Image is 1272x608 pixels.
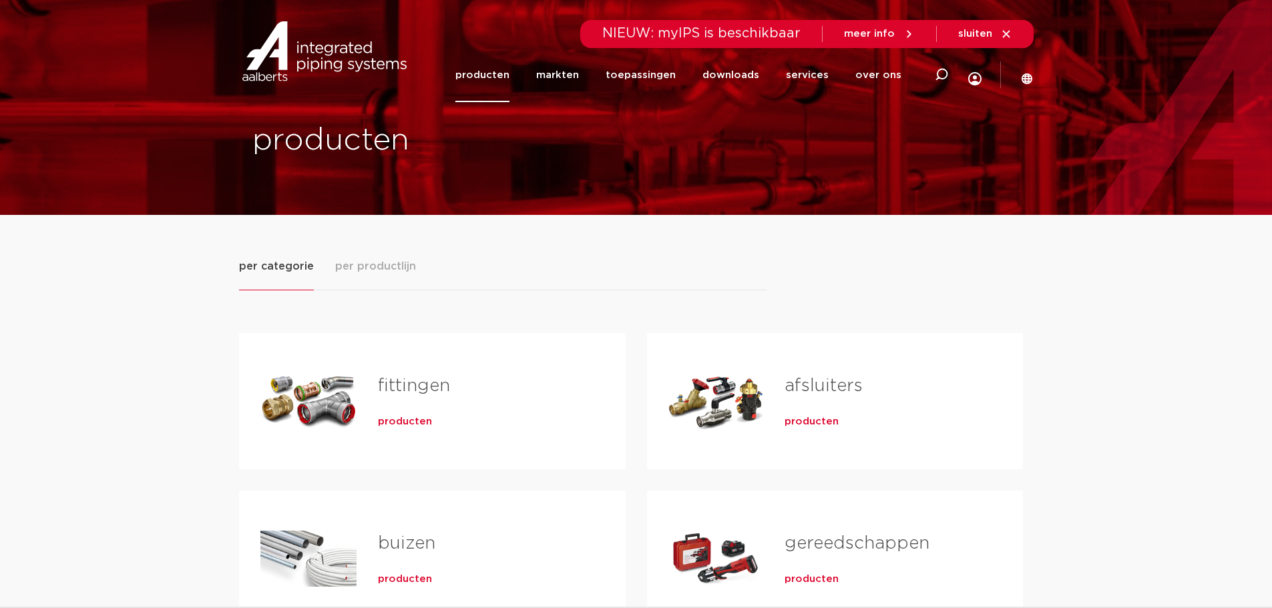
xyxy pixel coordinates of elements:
[536,48,579,102] a: markten
[335,258,416,274] span: per productlijn
[378,377,450,394] a: fittingen
[855,48,901,102] a: over ons
[378,573,432,586] a: producten
[968,44,982,106] div: my IPS
[455,48,901,102] nav: Menu
[252,119,630,162] h1: producten
[455,48,509,102] a: producten
[378,535,435,552] a: buizen
[785,377,863,394] a: afsluiters
[786,48,829,102] a: services
[844,28,915,40] a: meer info
[602,27,801,40] span: NIEUW: myIPS is beschikbaar
[958,28,1012,40] a: sluiten
[606,48,676,102] a: toepassingen
[785,573,839,586] a: producten
[844,29,895,39] span: meer info
[239,258,314,274] span: per categorie
[702,48,759,102] a: downloads
[958,29,992,39] span: sluiten
[785,535,929,552] a: gereedschappen
[378,415,432,428] a: producten
[785,415,839,428] a: producten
